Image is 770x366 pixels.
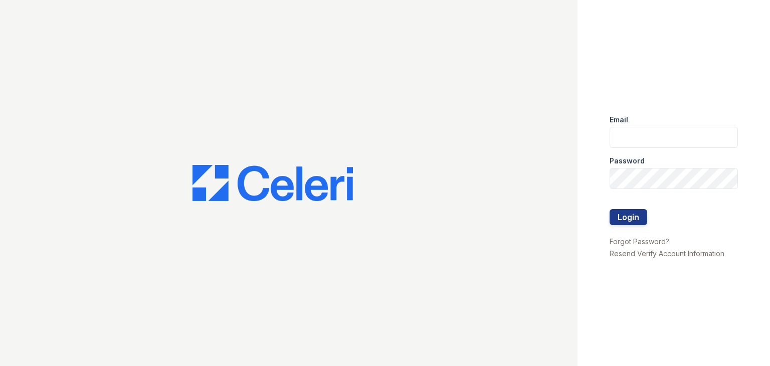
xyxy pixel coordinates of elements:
img: CE_Logo_Blue-a8612792a0a2168367f1c8372b55b34899dd931a85d93a1a3d3e32e68fde9ad4.png [192,165,353,201]
button: Login [610,209,647,225]
label: Email [610,115,628,125]
a: Resend Verify Account Information [610,249,724,258]
a: Forgot Password? [610,237,669,246]
label: Password [610,156,645,166]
